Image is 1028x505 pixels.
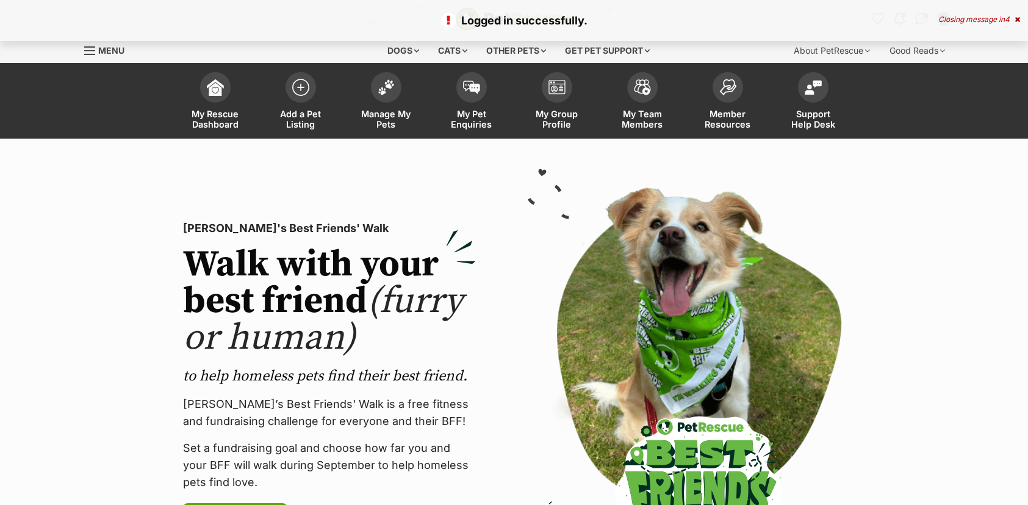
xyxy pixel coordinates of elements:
[188,109,243,129] span: My Rescue Dashboard
[785,38,879,63] div: About PetRescue
[292,79,309,96] img: add-pet-listing-icon-0afa8454b4691262ce3f59096e99ab1cd57d4a30225e0717b998d2c9b9846f56.svg
[84,38,133,60] a: Menu
[771,66,856,139] a: Support Help Desk
[634,79,651,95] img: team-members-icon-5396bd8760b3fe7c0b43da4ab00e1e3bb1a5d9ba89233759b79545d2d3fc5d0d.svg
[478,38,555,63] div: Other pets
[786,109,841,129] span: Support Help Desk
[700,109,755,129] span: Member Resources
[183,278,463,361] span: (furry or human)
[183,396,476,430] p: [PERSON_NAME]’s Best Friends' Walk is a free fitness and fundraising challenge for everyone and t...
[548,80,566,95] img: group-profile-icon-3fa3cf56718a62981997c0bc7e787c4b2cf8bcc04b72c1350f741eb67cf2f40e.svg
[379,38,428,63] div: Dogs
[615,109,670,129] span: My Team Members
[805,80,822,95] img: help-desk-icon-fdf02630f3aa405de69fd3d07c3f3aa587a6932b1a1747fa1d2bba05be0121f9.svg
[719,79,736,95] img: member-resources-icon-8e73f808a243e03378d46382f2149f9095a855e16c252ad45f914b54edf8863c.svg
[378,79,395,95] img: manage-my-pets-icon-02211641906a0b7f246fdf0571729dbe1e7629f14944591b6c1af311fb30b64b.svg
[556,38,658,63] div: Get pet support
[343,66,429,139] a: Manage My Pets
[258,66,343,139] a: Add a Pet Listing
[881,38,954,63] div: Good Reads
[685,66,771,139] a: Member Resources
[444,109,499,129] span: My Pet Enquiries
[173,66,258,139] a: My Rescue Dashboard
[98,45,124,56] span: Menu
[183,440,476,491] p: Set a fundraising goal and choose how far you and your BFF will walk during September to help hom...
[430,38,476,63] div: Cats
[514,66,600,139] a: My Group Profile
[463,81,480,94] img: pet-enquiries-icon-7e3ad2cf08bfb03b45e93fb7055b45f3efa6380592205ae92323e6603595dc1f.svg
[273,109,328,129] span: Add a Pet Listing
[359,109,414,129] span: Manage My Pets
[183,247,476,357] h2: Walk with your best friend
[207,79,224,96] img: dashboard-icon-eb2f2d2d3e046f16d808141f083e7271f6b2e854fb5c12c21221c1fb7104beca.svg
[183,366,476,386] p: to help homeless pets find their best friend.
[183,220,476,237] p: [PERSON_NAME]'s Best Friends' Walk
[429,66,514,139] a: My Pet Enquiries
[530,109,584,129] span: My Group Profile
[600,66,685,139] a: My Team Members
